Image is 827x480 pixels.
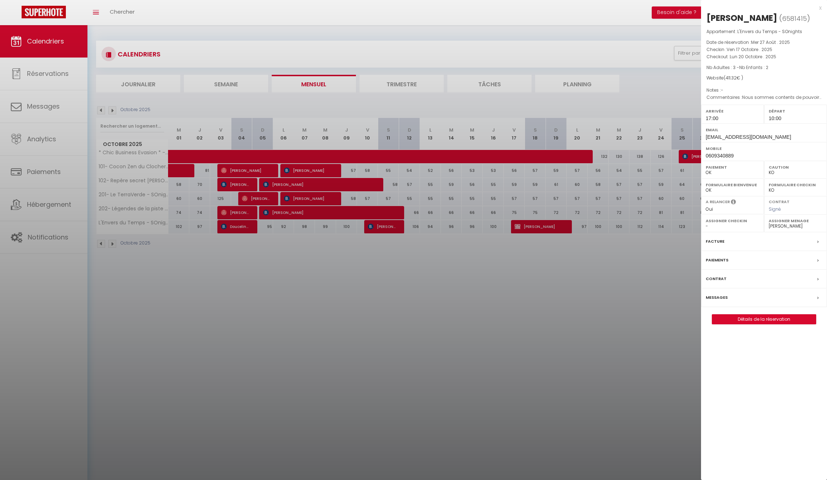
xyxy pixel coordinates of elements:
[706,12,777,24] div: [PERSON_NAME]
[751,39,790,45] span: Mer 27 Août . 2025
[769,108,822,115] label: Départ
[730,54,776,60] span: Lun 20 Octobre . 2025
[706,181,759,188] label: Formulaire Bienvenue
[706,256,728,264] label: Paiements
[737,28,802,35] span: L'Envers du Temps - SOnights
[712,315,816,324] a: Détails de la réservation
[706,94,822,101] p: Commentaires :
[724,75,743,81] span: ( € )
[701,4,822,12] div: x
[706,64,768,70] span: Nb Adultes : 3 -
[769,217,822,224] label: Assigner Menage
[706,87,822,94] p: Notes :
[706,75,822,82] div: Website
[6,3,27,24] button: Ouvrir le widget de chat LiveChat
[712,314,816,324] button: Détails de la réservation
[706,238,724,245] label: Facture
[706,53,822,60] p: Checkout :
[769,206,781,212] span: Signé
[706,199,730,205] label: A relancer
[706,28,822,35] p: Appartement :
[706,145,822,152] label: Mobile
[706,39,822,46] p: Date de réservation :
[727,46,772,52] span: Ven 17 Octobre . 2025
[706,217,759,224] label: Assigner Checkin
[782,14,807,23] span: 6581415
[769,181,822,188] label: Formulaire Checkin
[706,153,734,159] span: 0609340889
[706,294,728,301] label: Messages
[726,75,737,81] span: 411.32
[731,199,736,207] i: Sélectionner OUI si vous souhaiter envoyer les séquences de messages post-checkout
[769,164,822,171] label: Caution
[779,13,810,23] span: ( )
[706,275,727,283] label: Contrat
[706,108,759,115] label: Arrivée
[706,46,822,53] p: Checkin :
[721,87,723,93] span: -
[769,115,781,121] span: 10:00
[706,134,791,140] span: [EMAIL_ADDRESS][DOMAIN_NAME]
[706,164,759,171] label: Paiement
[706,115,718,121] span: 17:00
[706,126,822,133] label: Email
[739,64,768,70] span: Nb Enfants : 2
[769,199,790,204] label: Contrat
